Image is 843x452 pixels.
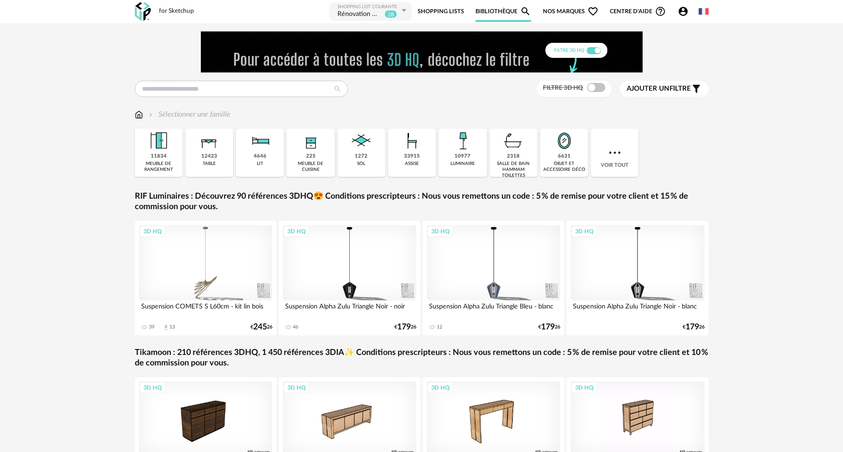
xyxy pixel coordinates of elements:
[279,221,421,335] a: 3D HQ Suspension Alpha Zulu Triangle Noir - noir 46 €17926
[135,2,151,21] img: OXP
[423,221,565,335] a: 3D HQ Suspension Alpha Zulu Triangle Bleu - blanc 12 €17926
[543,85,583,91] span: Filtre 3D HQ
[337,10,383,19] div: Rénovation maison MURAT
[151,153,167,160] div: 11834
[257,161,263,167] div: lit
[552,128,577,153] img: Miroir.png
[147,109,154,120] img: svg+xml;base64,PHN2ZyB3aWR0aD0iMTYiIGhlaWdodD0iMTYiIHZpZXdCb3g9IjAgMCAxNiAxNiIgZmlsbD0ibm9uZSIgeG...
[492,161,535,179] div: salle de bain hammam toilettes
[253,324,267,330] span: 245
[678,6,689,17] span: Account Circle icon
[397,324,411,330] span: 179
[655,6,666,17] span: Help Circle Outline icon
[135,221,277,335] a: 3D HQ Suspension COMETS S L60cm - kit lin bois 39 Download icon 13 €24526
[588,6,598,17] span: Heart Outline icon
[620,81,709,97] button: Ajouter unfiltre Filter icon
[289,161,332,173] div: meuble de cuisine
[357,161,365,167] div: sol
[201,153,217,160] div: 12423
[248,128,272,153] img: Literie.png
[349,128,373,153] img: Sol.png
[450,128,475,153] img: Luminaire.png
[283,226,310,237] div: 3D HQ
[400,128,424,153] img: Assise.png
[418,1,464,22] a: Shopping Lists
[197,128,221,153] img: Table.png
[139,226,166,237] div: 3D HQ
[384,10,397,18] sup: 28
[169,324,175,330] div: 13
[691,83,702,94] span: Filter icon
[627,84,691,93] span: filtre
[298,128,323,153] img: Rangement.png
[541,324,555,330] span: 179
[250,324,272,330] div: € 26
[571,300,705,318] div: Suspension Alpha Zulu Triangle Noir - blanc
[571,226,598,237] div: 3D HQ
[678,6,693,17] span: Account Circle icon
[149,324,154,330] div: 39
[607,144,623,161] img: more.7b13dc1.svg
[475,1,531,22] a: BibliothèqueMagnify icon
[699,6,709,16] img: fr
[404,153,420,160] div: 33915
[571,382,598,394] div: 3D HQ
[450,161,475,167] div: luminaire
[163,324,169,331] span: Download icon
[683,324,705,330] div: € 26
[543,1,598,22] span: Nos marques
[543,161,585,173] div: objet et accessoire déco
[337,4,399,10] div: Shopping List courante
[135,109,143,120] img: svg+xml;base64,PHN2ZyB3aWR0aD0iMTYiIGhlaWdodD0iMTciIHZpZXdCb3g9IjAgMCAxNiAxNyIgZmlsbD0ibm9uZSIgeG...
[427,382,454,394] div: 3D HQ
[405,161,419,167] div: assise
[427,300,561,318] div: Suspension Alpha Zulu Triangle Bleu - blanc
[139,300,273,318] div: Suspension COMETS S L60cm - kit lin bois
[293,324,298,330] div: 46
[627,85,669,92] span: Ajouter un
[201,31,643,72] img: FILTRE%20HQ%20NEW_V1%20(4).gif
[437,324,442,330] div: 12
[159,7,194,15] div: for Sketchup
[394,324,416,330] div: € 26
[135,348,709,369] a: Tikamoon : 210 références 3DHQ, 1 450 références 3DIA✨ Conditions prescripteurs : Nous vous remet...
[507,153,520,160] div: 2318
[138,161,180,173] div: meuble de rangement
[135,191,709,213] a: RIF Luminaires : Découvrez 90 références 3DHQ😍 Conditions prescripteurs : Nous vous remettons un ...
[520,6,531,17] span: Magnify icon
[139,382,166,394] div: 3D HQ
[567,221,709,335] a: 3D HQ Suspension Alpha Zulu Triangle Noir - blanc €17926
[427,226,454,237] div: 3D HQ
[610,6,666,17] span: Centre d'aideHelp Circle Outline icon
[283,382,310,394] div: 3D HQ
[283,300,417,318] div: Suspension Alpha Zulu Triangle Noir - noir
[501,128,526,153] img: Salle%20de%20bain.png
[355,153,368,160] div: 1272
[306,153,316,160] div: 225
[455,153,470,160] div: 10977
[146,128,171,153] img: Meuble%20de%20rangement.png
[538,324,560,330] div: € 26
[203,161,216,167] div: table
[591,128,639,177] div: Voir tout
[254,153,266,160] div: 4646
[558,153,571,160] div: 6631
[685,324,699,330] span: 179
[147,109,230,120] div: Sélectionner une famille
